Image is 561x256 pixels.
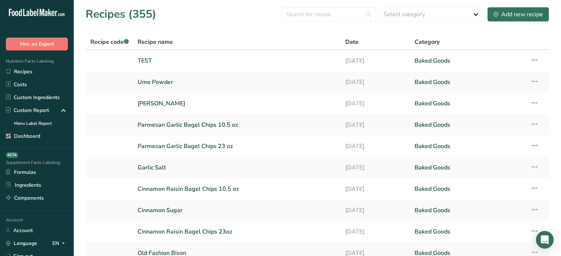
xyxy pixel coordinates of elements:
div: Custom Report [6,106,49,114]
button: Hire an Expert [6,38,68,50]
div: Open Intercom Messenger [536,231,554,249]
a: Cinnamon Raisin Bagel Chips 10.5 oz [138,181,336,197]
a: TEST [138,53,336,69]
a: Baked Goods [415,74,521,90]
a: Language [6,237,37,250]
a: Parmesan Garlic Bagel Chips 23 oz [138,138,336,154]
a: Cinnamon Raisin Bagel Chips 23oz [138,224,336,239]
a: Baked Goods [415,138,521,154]
h1: Recipes (355) [86,6,156,22]
input: Search for recipe [282,7,376,22]
a: Cinnamon Sugar [138,203,336,218]
a: [PERSON_NAME] [138,96,336,111]
a: Baked Goods [415,160,521,175]
a: [DATE] [345,160,406,175]
a: [DATE] [345,117,406,133]
a: [DATE] [345,96,406,111]
span: Recipe name [138,38,173,46]
a: [DATE] [345,74,406,90]
a: Baked Goods [415,96,521,111]
a: Baked Goods [415,203,521,218]
span: Recipe code [90,38,129,46]
a: [DATE] [345,53,406,69]
a: Baked Goods [415,181,521,197]
a: [DATE] [345,138,406,154]
button: Add new recipe [487,7,549,22]
a: [DATE] [345,181,406,197]
a: Ume Powder [138,74,336,90]
a: Baked Goods [415,117,521,133]
div: Add new recipe [494,10,543,19]
div: EN [52,239,68,248]
a: Parmesan Garlic Bagel Chips 10.5 oz [138,117,336,133]
a: Baked Goods [415,224,521,239]
span: Date [345,38,359,46]
a: Garlic Salt [138,160,336,175]
div: BETA [6,152,18,158]
a: [DATE] [345,224,406,239]
span: Category [415,38,440,46]
a: Baked Goods [415,53,521,69]
a: [DATE] [345,203,406,218]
